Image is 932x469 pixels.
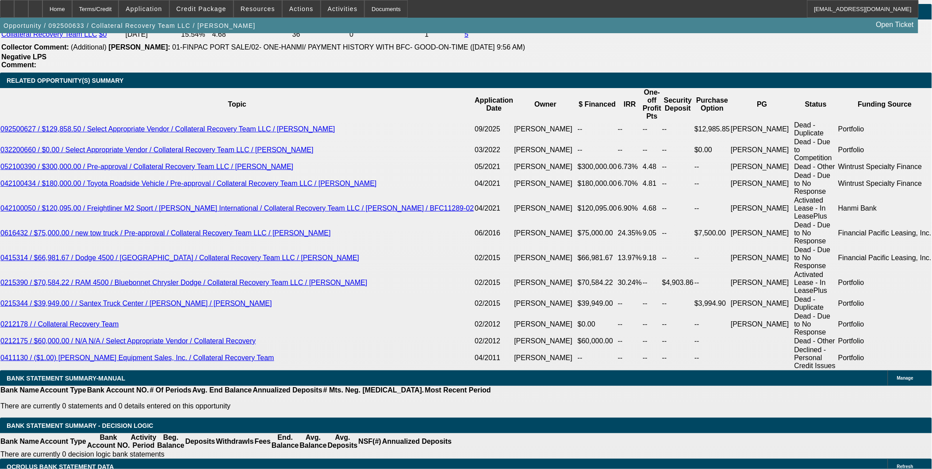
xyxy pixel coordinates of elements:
[794,312,838,337] td: Dead - Due to No Response
[7,375,125,382] span: BANK STATEMENT SUMMARY-MANUAL
[514,196,577,221] td: [PERSON_NAME]
[382,433,452,450] th: Annualized Deposits
[514,138,577,162] td: [PERSON_NAME]
[514,121,577,138] td: [PERSON_NAME]
[87,433,130,450] th: Bank Account NO.
[897,464,913,469] span: Refresh
[577,312,617,337] td: $0.00
[730,295,794,312] td: [PERSON_NAME]
[642,171,662,196] td: 4.81
[292,30,348,39] td: 36
[474,138,514,162] td: 03/2022
[577,270,617,295] td: $70,584.22
[215,433,254,450] th: Withdrawls
[838,88,932,121] th: Funding Source
[694,162,730,171] td: --
[424,30,463,39] td: 1
[617,337,642,346] td: --
[838,138,932,162] td: Portfolio
[617,295,642,312] td: --
[172,43,525,51] span: 01-FINPAC PORT SALE/02- ONE-HANMI/ PAYMENT HISTORY WITH BFC- GOOD-ON-TIME ([DATE] 9:56 AM)
[617,221,642,246] td: 24.35%
[694,337,730,346] td: --
[39,386,87,395] th: Account Type
[662,171,694,196] td: --
[0,204,474,212] a: 042100050 / $120,095.00 / Freightliner M2 Sport / [PERSON_NAME] International / Collateral Recove...
[617,88,642,121] th: IRR
[252,386,322,395] th: Annualized Deposits
[234,0,282,17] button: Resources
[474,162,514,171] td: 05/2021
[0,125,335,133] a: 092500627 / $129,858.50 / Select Appropriate Vendor / Collateral Recovery Team LLC / [PERSON_NAME]
[694,295,730,312] td: $3,994.90
[897,376,913,381] span: Manage
[730,246,794,270] td: [PERSON_NAME]
[662,138,694,162] td: --
[514,312,577,337] td: [PERSON_NAME]
[0,354,274,361] a: 0411130 / ($1.00) [PERSON_NAME] Equipment Sales, Inc. / Collateral Recovery Team
[617,138,642,162] td: --
[794,295,838,312] td: Dead - Duplicate
[289,5,314,12] span: Actions
[642,138,662,162] td: --
[662,312,694,337] td: --
[349,30,423,39] td: 0
[694,138,730,162] td: $0.00
[794,337,838,346] td: Dead - Other
[730,221,794,246] td: [PERSON_NAME]
[642,312,662,337] td: --
[514,221,577,246] td: [PERSON_NAME]
[617,121,642,138] td: --
[130,433,157,450] th: Activity Period
[730,121,794,138] td: [PERSON_NAME]
[150,386,192,395] th: # Of Periods
[474,346,514,370] td: 04/2011
[730,138,794,162] td: [PERSON_NAME]
[0,320,119,328] a: 0212178 / / Collateral Recovery Team
[0,279,367,286] a: 0215390 / $70,584.22 / RAM 4500 / Bluebonnet Chrysler Dodge / Collateral Recovery Team LLC / [PER...
[474,171,514,196] td: 04/2021
[662,162,694,171] td: --
[730,270,794,295] td: [PERSON_NAME]
[254,433,271,450] th: Fees
[577,88,617,121] th: $ Financed
[642,346,662,370] td: --
[694,221,730,246] td: $7,500.00
[514,346,577,370] td: [PERSON_NAME]
[108,43,170,51] b: [PERSON_NAME]:
[794,162,838,171] td: Dead - Other
[662,337,694,346] td: --
[838,337,932,346] td: Portfolio
[71,43,107,51] span: (Additional)
[838,121,932,138] td: Portfolio
[838,171,932,196] td: Wintrust Specialty Finance
[577,196,617,221] td: $120,095.00
[474,196,514,221] td: 04/2021
[730,88,794,121] th: PG
[126,5,162,12] span: Application
[327,433,358,450] th: Avg. Deposits
[794,138,838,162] td: Dead - Due to Competition
[838,270,932,295] td: Portfolio
[617,246,642,270] td: 13.97%
[464,31,468,38] a: 5
[577,138,617,162] td: --
[577,121,617,138] td: --
[474,295,514,312] td: 02/2015
[794,221,838,246] td: Dead - Due to No Response
[642,295,662,312] td: --
[514,270,577,295] td: [PERSON_NAME]
[642,337,662,346] td: --
[577,162,617,171] td: $300,000.00
[838,196,932,221] td: Hanmi Bank
[514,171,577,196] td: [PERSON_NAME]
[662,88,694,121] th: Security Deposit
[838,246,932,270] td: Financial Pacific Leasing, Inc.
[299,433,327,450] th: Avg. Balance
[873,17,917,32] a: Open Ticket
[271,433,299,450] th: End. Balance
[617,312,642,337] td: --
[838,295,932,312] td: Portfolio
[4,22,256,29] span: Opportunity / 092500633 / Collateral Recovery Team LLC / [PERSON_NAME]
[794,346,838,370] td: Declined - Personal Credit Issues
